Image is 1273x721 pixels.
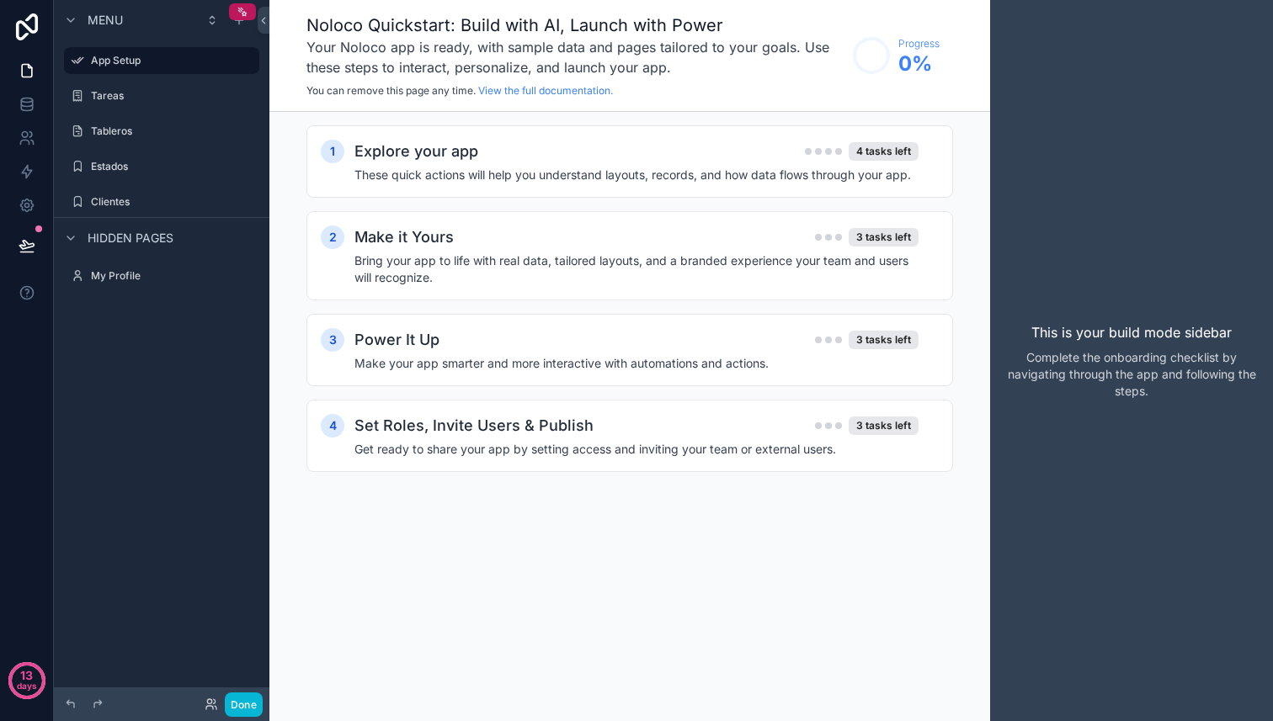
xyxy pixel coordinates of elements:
span: Menu [88,12,123,29]
span: 0 % [898,50,940,77]
p: This is your build mode sidebar [1031,322,1232,342]
label: Tableros [91,125,256,138]
span: You can remove this page any time. [306,84,476,97]
a: My Profile [64,262,259,289]
label: Tareas [91,89,256,103]
a: Estados [64,153,259,180]
button: Done [225,692,263,717]
label: My Profile [91,269,256,283]
p: Complete the onboarding checklist by navigating through the app and following the steps. [1004,349,1260,400]
p: days [17,674,37,697]
label: Estados [91,160,256,173]
label: App Setup [91,54,249,67]
a: View the full documentation. [478,84,613,97]
a: Clientes [64,188,259,215]
h3: Your Noloco app is ready, with sample data and pages tailored to your goals. Use these steps to i... [306,37,844,77]
a: Tareas [64,82,259,109]
h1: Noloco Quickstart: Build with AI, Launch with Power [306,13,844,37]
label: Clientes [91,195,256,209]
a: App Setup [64,47,259,74]
span: Progress [898,37,940,50]
p: 13 [20,667,33,684]
a: Tableros [64,118,259,145]
span: Hidden pages [88,230,173,247]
